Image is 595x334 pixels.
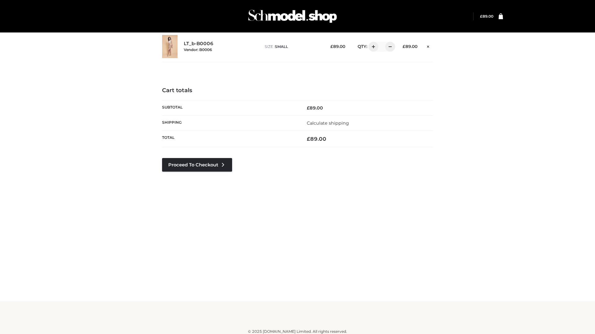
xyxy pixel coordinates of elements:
h4: Cart totals [162,87,433,94]
a: Remove this item [424,42,433,50]
small: Vendor: B0006 [184,47,212,52]
th: Total [162,131,297,147]
span: £ [330,44,333,49]
span: £ [307,105,310,111]
span: £ [403,44,405,49]
span: £ [480,14,483,19]
th: Shipping [162,115,297,131]
th: Subtotal [162,100,297,115]
a: Proceed to Checkout [162,158,232,172]
img: Schmodel Admin 964 [246,4,339,28]
div: QTY: [351,42,393,52]
a: £89.00 [480,14,493,19]
bdi: 89.00 [403,44,417,49]
img: LT_b-B0006 - SMALL [162,35,178,58]
bdi: 89.00 [480,14,493,19]
span: £ [307,136,310,142]
span: SMALL [275,44,288,49]
bdi: 89.00 [307,105,323,111]
a: Calculate shipping [307,120,349,126]
bdi: 89.00 [307,136,326,142]
bdi: 89.00 [330,44,345,49]
p: size : [265,44,321,49]
a: LT_b-B0006 [184,41,214,47]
